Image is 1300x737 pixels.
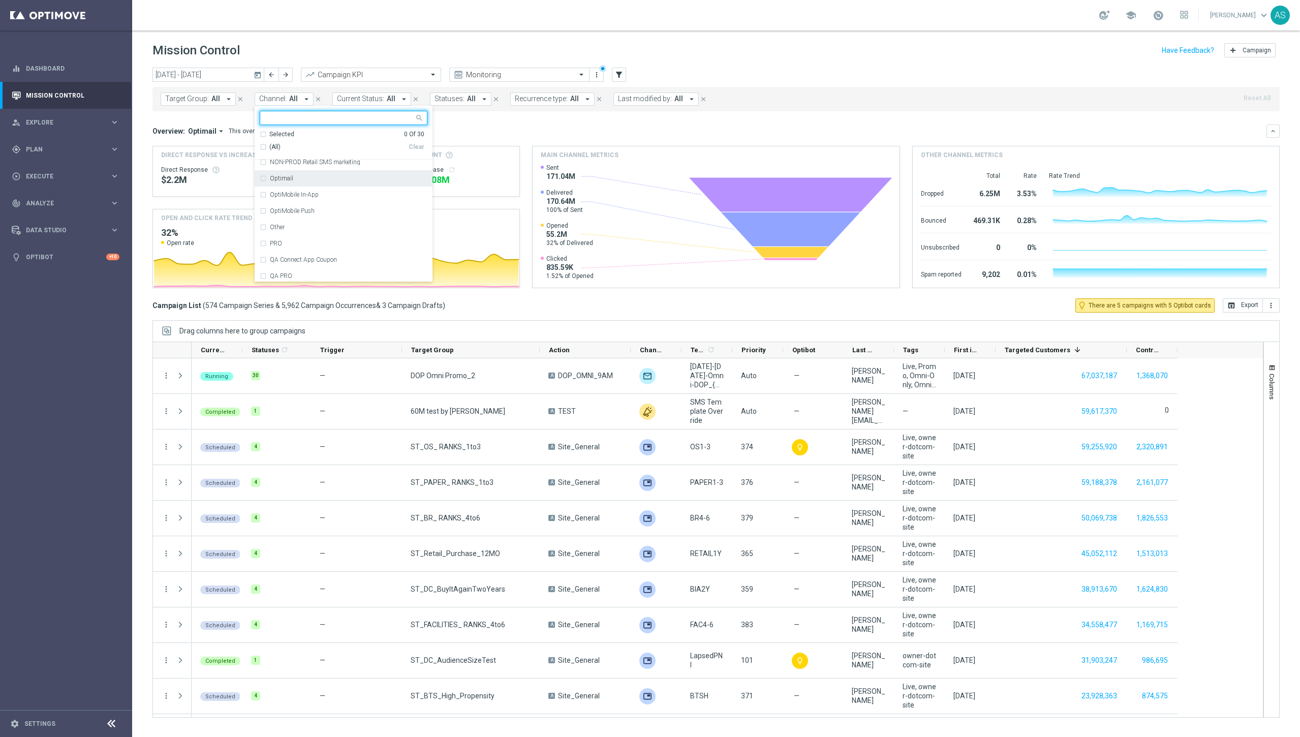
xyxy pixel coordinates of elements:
[558,585,600,594] span: Site_General
[1080,512,1118,525] button: 50,069,738
[690,362,724,389] span: 10.10.25-Friday-Omni-DOP_{X}, 10.11.25-Satuday-Omni-DOP_{X}, 10.12.25-Sunday-Omni-DOP_{X}, 10.13....
[11,172,120,180] button: play_circle_outline Execute keyboard_arrow_right
[546,255,594,263] span: Clicked
[268,71,275,78] i: arrow_back
[558,620,600,629] span: Site_General
[592,69,602,81] button: more_vert
[1135,512,1169,525] button: 1,826,553
[192,465,1178,501] div: Press SPACE to select this row.
[167,239,194,247] span: Open rate
[467,95,476,103] span: All
[314,94,323,105] button: close
[411,346,454,354] span: Target Group
[974,211,1000,228] div: 469.31K
[26,227,110,233] span: Data Studio
[270,240,282,247] label: PRO
[161,93,236,106] button: Target Group: All arrow_drop_down
[1135,619,1169,631] button: 1,169,715
[548,444,555,450] span: A
[1267,301,1275,310] i: more_vert
[546,164,575,172] span: Sent
[152,68,264,82] input: Select date range
[12,145,110,154] div: Plan
[640,346,664,354] span: Channel
[1258,10,1270,21] span: keyboard_arrow_down
[254,70,263,79] i: today
[639,546,656,562] img: Adobe SFTP Prod
[430,93,491,106] button: Statuses: All arrow_drop_down
[1012,172,1037,180] div: Rate
[1141,654,1169,667] button: 986,695
[203,301,205,310] span: (
[558,442,600,451] span: Site_General
[12,118,110,127] div: Explore
[546,189,583,197] span: Delivered
[974,238,1000,255] div: 0
[236,94,245,105] button: close
[162,656,171,665] button: more_vert
[558,513,600,523] span: Site_General
[921,185,962,201] div: Dropped
[921,150,1003,160] h4: Other channel metrics
[548,586,555,592] span: A
[152,301,445,310] h3: Campaign List
[269,143,281,151] span: (All)
[269,130,294,139] div: Selected
[26,200,110,206] span: Analyze
[691,346,705,354] span: Templates
[11,199,120,207] button: track_changes Analyze keyboard_arrow_right
[548,515,555,521] span: A
[192,358,1178,394] div: Press SPACE to select this row.
[11,253,120,261] div: lightbulb Optibot +10
[260,154,427,170] div: NON-PROD Retail SMS marketing
[1141,690,1169,702] button: 874,575
[252,346,279,354] span: Statuses
[161,174,275,186] div: $2,200,531
[11,226,120,234] button: Data Studio keyboard_arrow_right
[1080,547,1118,560] button: 45,052,112
[289,95,298,103] span: All
[546,263,594,272] span: 835.59K
[639,653,656,669] img: Adobe SFTP Prod
[192,429,1178,465] div: Press SPACE to select this row.
[546,206,583,214] span: 100% of Sent
[12,172,21,181] i: play_circle_outline
[201,346,225,354] span: Current Status
[192,536,1178,572] div: Press SPACE to select this row.
[11,65,120,73] div: equalizer Dashboard
[453,70,463,80] i: preview
[270,273,292,279] label: QA PRO
[700,96,707,103] i: close
[1077,301,1087,310] i: lightbulb_outline
[449,68,590,82] ng-select: Monitoring
[419,174,511,186] div: $4,083,636
[12,199,110,208] div: Analyze
[1263,298,1280,313] button: more_vert
[599,65,606,72] div: There are unsaved changes
[162,691,171,700] button: more_vert
[270,224,285,230] label: Other
[192,572,1178,607] div: Press SPACE to select this row.
[26,173,110,179] span: Execute
[546,222,593,230] span: Opened
[399,95,409,104] i: arrow_drop_down
[162,620,171,629] button: more_vert
[448,166,456,174] i: refresh
[260,187,427,203] div: OptiMobile In-App
[162,407,171,416] i: more_vert
[639,617,656,633] img: Adobe SFTP Prod
[281,346,289,354] i: refresh
[510,93,595,106] button: Recurrence type: All arrow_drop_down
[1135,476,1169,489] button: 2,161,077
[1135,441,1169,453] button: 2,320,891
[11,145,120,153] div: gps_fixed Plan keyboard_arrow_right
[558,549,600,558] span: Site_General
[12,55,119,82] div: Dashboard
[255,130,432,282] ng-dropdown-panel: Options list
[618,95,672,103] span: Last modified by:
[1271,6,1290,25] div: AS
[192,394,1178,429] div: Press SPACE to select this row.
[153,607,192,643] div: Press SPACE to select this row.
